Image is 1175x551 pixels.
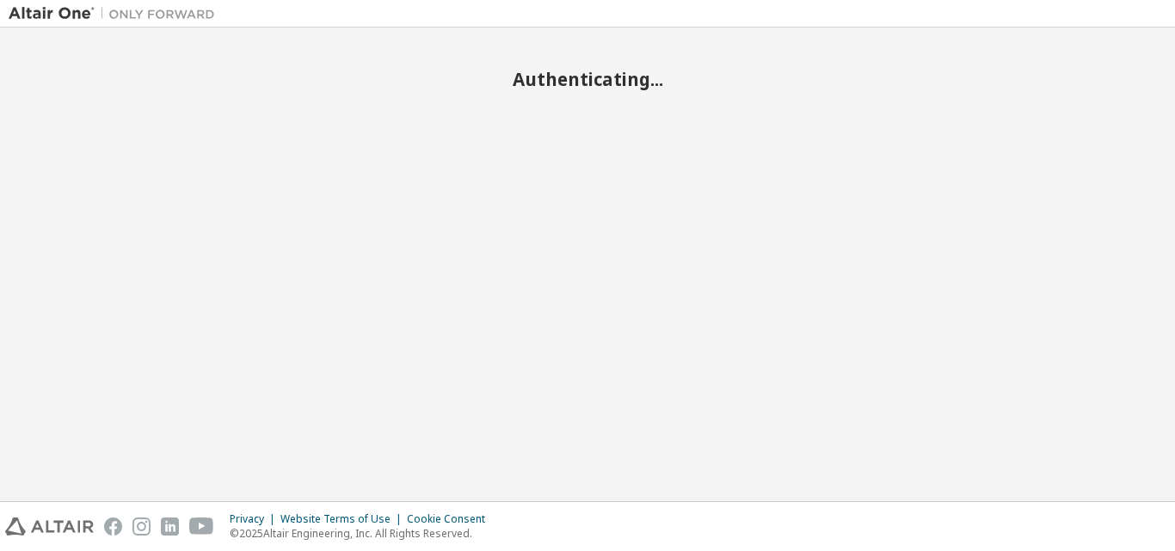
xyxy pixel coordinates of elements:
p: © 2025 Altair Engineering, Inc. All Rights Reserved. [230,526,495,541]
img: linkedin.svg [161,517,179,536]
img: instagram.svg [132,517,151,536]
img: Altair One [9,5,224,22]
div: Privacy [230,512,280,526]
img: youtube.svg [189,517,214,536]
div: Website Terms of Use [280,512,407,526]
h2: Authenticating... [9,68,1166,90]
img: altair_logo.svg [5,517,94,536]
div: Cookie Consent [407,512,495,526]
img: facebook.svg [104,517,122,536]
